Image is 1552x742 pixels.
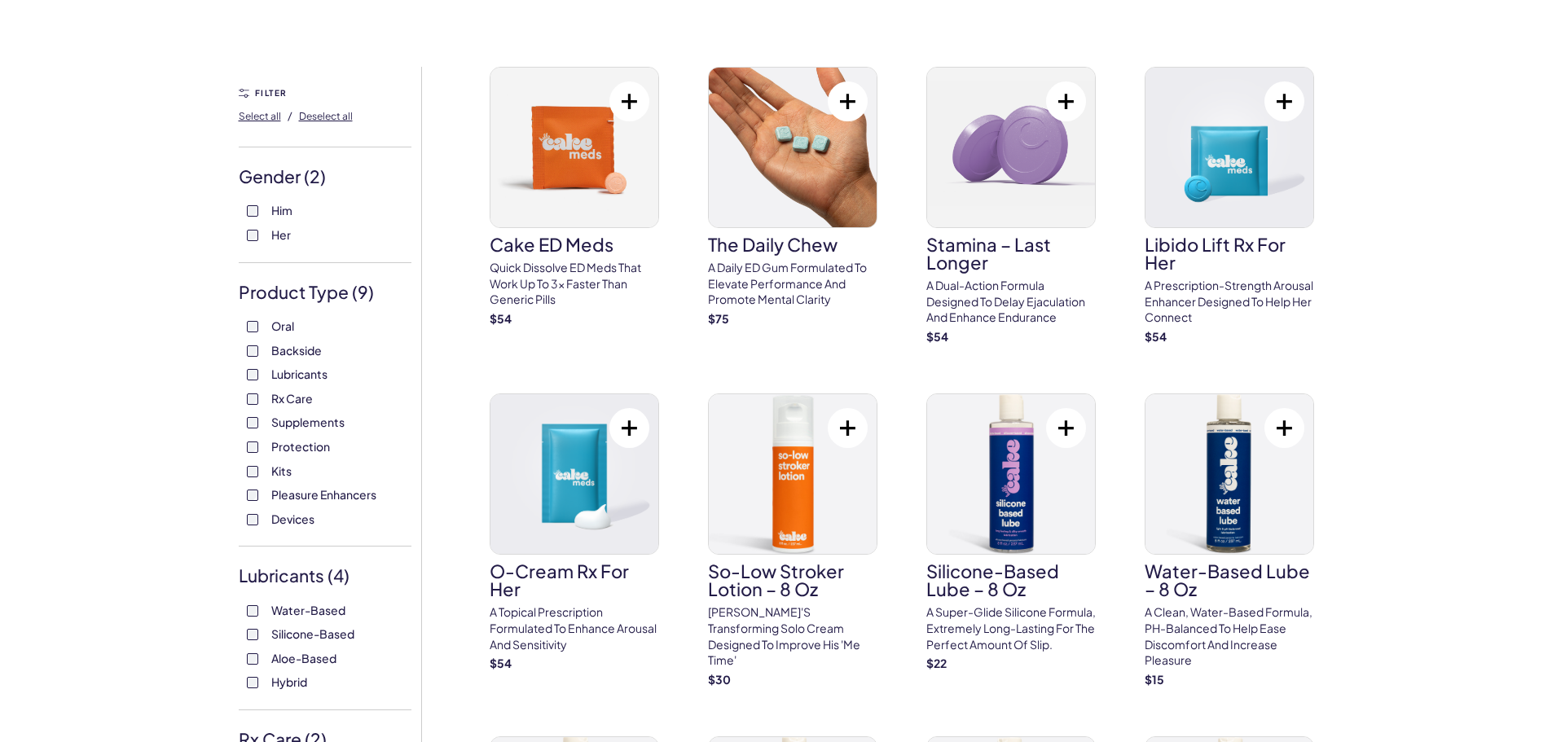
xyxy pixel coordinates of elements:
a: Libido Lift Rx For HerLibido Lift Rx For HerA prescription-strength arousal enhancer designed to ... [1145,67,1314,345]
p: A super-glide silicone formula, extremely long-lasting for the perfect amount of slip. [926,604,1096,652]
input: Supplements [247,417,258,428]
span: Devices [271,508,314,529]
span: Pleasure Enhancers [271,484,376,505]
input: Him [247,205,258,217]
a: Cake ED MedsCake ED MedsQuick dissolve ED Meds that work up to 3x faster than generic pills$54 [490,67,659,327]
strong: $ 30 [708,672,731,687]
h3: Cake ED Meds [490,235,659,253]
h3: So-Low Stroker Lotion – 8 oz [708,562,877,598]
span: Water-Based [271,599,345,621]
img: O-Cream Rx for Her [490,394,658,554]
strong: $ 54 [926,329,948,344]
span: Backside [271,340,322,361]
a: Stamina – Last LongerStamina – Last LongerA dual-action formula designed to delay ejaculation and... [926,67,1096,345]
input: Water-Based [247,605,258,617]
img: So-Low Stroker Lotion – 8 oz [709,394,877,554]
span: Hybrid [271,671,307,692]
input: Lubricants [247,369,258,380]
p: A Daily ED Gum Formulated To Elevate Performance And Promote Mental Clarity [708,260,877,308]
img: Water-Based Lube – 8 oz [1145,394,1313,554]
h3: Stamina – Last Longer [926,235,1096,271]
span: Him [271,200,292,221]
a: So-Low Stroker Lotion – 8 ozSo-Low Stroker Lotion – 8 oz[PERSON_NAME]'s transforming solo cream d... [708,393,877,687]
span: Supplements [271,411,345,432]
strong: $ 54 [490,656,512,670]
p: Quick dissolve ED Meds that work up to 3x faster than generic pills [490,260,659,308]
a: Silicone-Based Lube – 8 ozSilicone-Based Lube – 8 ozA super-glide silicone formula, extremely lon... [926,393,1096,671]
input: Aloe-Based [247,653,258,665]
p: A clean, water-based formula, pH-balanced to help ease discomfort and increase pleasure [1145,604,1314,668]
span: / [288,108,292,123]
p: A prescription-strength arousal enhancer designed to help her connect [1145,278,1314,326]
a: O-Cream Rx for HerO-Cream Rx for HerA topical prescription formulated to enhance arousal and sens... [490,393,659,671]
h3: Silicone-Based Lube – 8 oz [926,562,1096,598]
span: Select all [239,110,281,122]
input: Oral [247,321,258,332]
img: Libido Lift Rx For Her [1145,68,1313,227]
h3: Libido Lift Rx For Her [1145,235,1314,271]
img: The Daily Chew [709,68,877,227]
a: The Daily ChewThe Daily ChewA Daily ED Gum Formulated To Elevate Performance And Promote Mental C... [708,67,877,327]
a: Water-Based Lube – 8 ozWater-Based Lube – 8 ozA clean, water-based formula, pH-balanced to help e... [1145,393,1314,687]
input: Protection [247,441,258,453]
input: Backside [247,345,258,357]
button: Select all [239,103,281,129]
span: Silicone-Based [271,623,354,644]
strong: $ 22 [926,656,947,670]
strong: $ 54 [1145,329,1167,344]
h3: Water-Based Lube – 8 oz [1145,562,1314,598]
img: Silicone-Based Lube – 8 oz [927,394,1095,554]
strong: $ 75 [708,311,729,326]
button: Deselect all [299,103,353,129]
h3: The Daily Chew [708,235,877,253]
strong: $ 54 [490,311,512,326]
span: Protection [271,436,330,457]
input: Hybrid [247,677,258,688]
img: Stamina – Last Longer [927,68,1095,227]
span: Rx Care [271,388,313,409]
input: Pleasure Enhancers [247,490,258,501]
p: A topical prescription formulated to enhance arousal and sensitivity [490,604,659,652]
span: Her [271,224,291,245]
span: Deselect all [299,110,353,122]
span: Lubricants [271,363,328,384]
input: Devices [247,514,258,525]
img: Cake ED Meds [490,68,658,227]
input: Kits [247,466,258,477]
p: [PERSON_NAME]'s transforming solo cream designed to improve his 'me time' [708,604,877,668]
span: Aloe-Based [271,648,336,669]
input: Her [247,230,258,241]
span: Kits [271,460,292,481]
span: Oral [271,315,294,336]
h3: O-Cream Rx for Her [490,562,659,598]
p: A dual-action formula designed to delay ejaculation and enhance endurance [926,278,1096,326]
strong: $ 15 [1145,672,1164,687]
input: Rx Care [247,393,258,405]
input: Silicone-Based [247,629,258,640]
